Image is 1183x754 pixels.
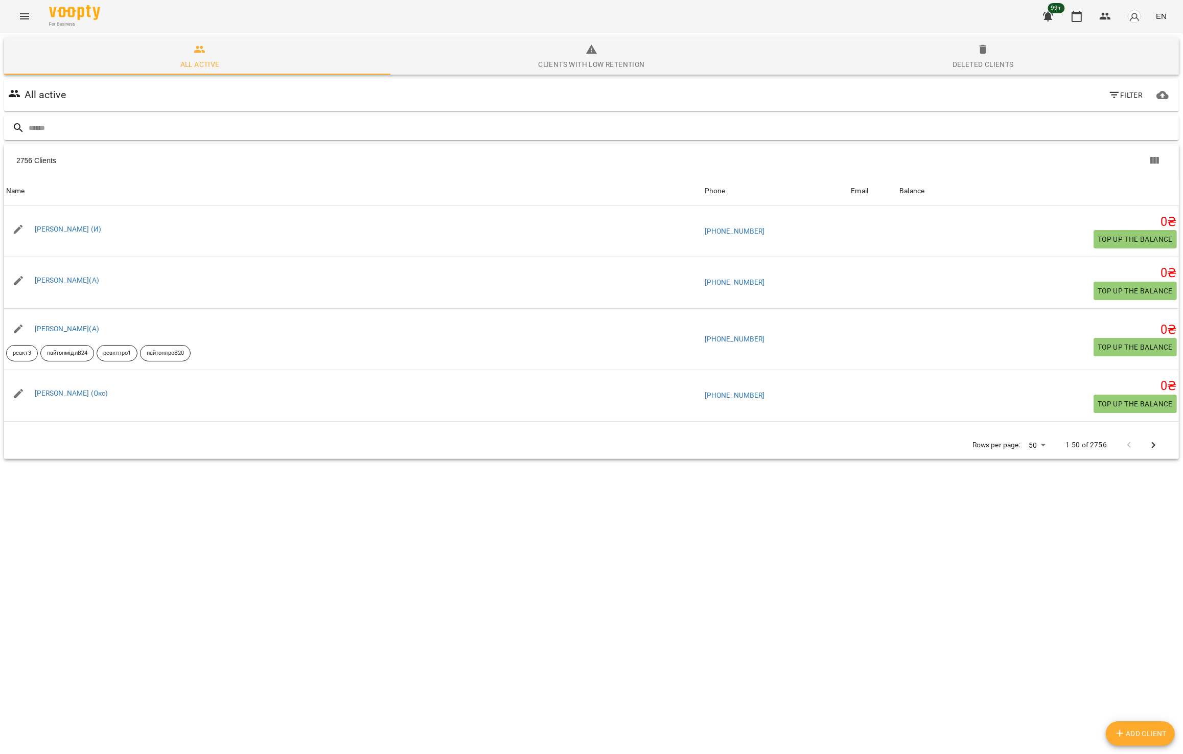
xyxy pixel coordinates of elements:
div: 50 [1025,438,1049,453]
button: Top up the balance [1094,395,1177,413]
a: [PHONE_NUMBER] [705,335,765,343]
span: Email [851,185,895,197]
p: Rows per page: [972,440,1020,450]
h6: All active [25,87,66,103]
div: пайтонпроВ20 [140,345,191,361]
button: Top up the balance [1094,282,1177,300]
p: пайтонмідлВ24 [47,349,87,358]
div: пайтонмідлВ24 [40,345,94,361]
div: Balance [899,185,924,197]
div: Sort [705,185,726,197]
div: реакт3 [6,345,38,361]
div: Sort [899,185,924,197]
button: Top up the balance [1094,338,1177,356]
p: реакт3 [13,349,31,358]
div: Sort [6,185,25,197]
span: Top up the balance [1098,341,1173,353]
span: 99+ [1048,3,1065,13]
button: EN [1152,7,1171,26]
span: Phone [705,185,847,197]
p: 1-50 of 2756 [1065,440,1107,450]
div: Phone [705,185,726,197]
button: Columns view [1142,148,1167,173]
button: Filter [1104,86,1147,104]
span: Balance [899,185,1177,197]
h5: 0 ₴ [899,322,1177,338]
button: Next Page [1141,433,1166,458]
img: Voopty Logo [49,5,100,20]
p: реактпро1 [103,349,131,358]
span: Top up the balance [1098,398,1173,410]
a: [PERSON_NAME](А) [35,325,99,333]
button: Top up the balance [1094,230,1177,248]
a: [PERSON_NAME] (Окс) [35,389,108,397]
h5: 0 ₴ [899,378,1177,394]
span: Name [6,185,701,197]
a: [PERSON_NAME] (И) [35,225,102,233]
span: For Business [49,21,100,28]
div: Deleted clients [953,58,1014,71]
a: [PHONE_NUMBER] [705,227,765,235]
a: [PHONE_NUMBER] [705,391,765,399]
p: пайтонпроВ20 [147,349,184,358]
div: Name [6,185,25,197]
button: Menu [12,4,37,29]
span: EN [1156,11,1167,21]
div: Clients with low retention [538,58,644,71]
a: [PERSON_NAME](А) [35,276,99,284]
h5: 0 ₴ [899,265,1177,281]
div: Sort [851,185,868,197]
h5: 0 ₴ [899,214,1177,230]
a: [PHONE_NUMBER] [705,278,765,286]
div: реактпро1 [97,345,137,361]
span: Top up the balance [1098,233,1173,245]
div: Email [851,185,868,197]
span: Filter [1108,89,1143,101]
div: All active [180,58,220,71]
div: Table Toolbar [4,144,1179,177]
img: avatar_s.png [1127,9,1142,24]
div: 2756 Clients [16,155,599,166]
span: Top up the balance [1098,285,1173,297]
